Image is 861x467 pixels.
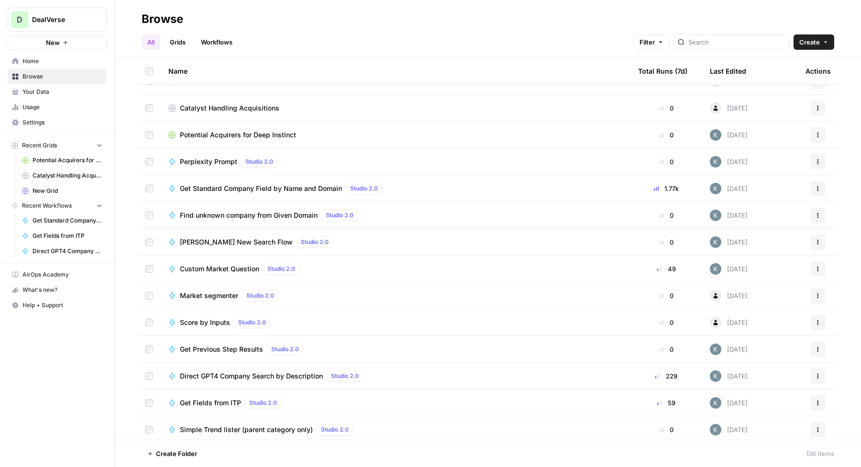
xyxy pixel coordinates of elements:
span: Simple Trend lister (parent category only) [180,425,313,434]
a: Get Standard Company Field by Name and DomainStudio 2.0 [168,183,623,194]
a: Home [8,54,107,69]
div: [DATE] [710,397,748,409]
img: vfogp4eyxztbfdc8lolhmznz68f4 [710,183,721,194]
a: Your Data [8,84,107,100]
div: 0 [638,130,695,140]
a: Perplexity PromptStudio 2.0 [168,156,623,167]
div: 0 [638,425,695,434]
div: 0 [638,318,695,327]
span: Studio 2.0 [246,291,274,300]
span: Find unknown company from Given Domain [180,211,318,220]
a: All [142,34,160,50]
div: [DATE] [710,236,748,248]
a: Score by InputsStudio 2.0 [168,317,623,328]
span: Recent Workflows [22,201,72,210]
span: New [46,38,60,47]
span: Recent Grids [22,141,57,150]
img: vfogp4eyxztbfdc8lolhmznz68f4 [710,156,721,167]
span: Studio 2.0 [326,211,353,220]
span: Catalyst Handling Acquisitions [33,171,102,180]
span: Studio 2.0 [350,184,378,193]
button: Help + Support [8,298,107,313]
span: [PERSON_NAME] New Search Flow [180,237,293,247]
span: Studio 2.0 [267,265,295,273]
button: What's new? [8,282,107,298]
button: Filter [633,34,670,50]
img: vfogp4eyxztbfdc8lolhmznz68f4 [710,370,721,382]
img: vfogp4eyxztbfdc8lolhmznz68f4 [710,129,721,141]
a: Find unknown company from Given DomainStudio 2.0 [168,210,623,221]
a: Workflows [195,34,238,50]
button: Recent Workflows [8,199,107,213]
a: Usage [8,100,107,115]
img: vfogp4eyxztbfdc8lolhmznz68f4 [710,344,721,355]
a: Direct GPT4 Company Search by DescriptionStudio 2.0 [168,370,623,382]
div: [DATE] [710,129,748,141]
span: Get Fields from ITP [33,232,102,240]
span: Potential Acquirers for Deep Instinct [180,130,296,140]
div: What's new? [8,283,106,297]
span: Help + Support [22,301,102,310]
div: Total Runs (7d) [638,58,687,84]
div: [DATE] [710,102,748,114]
span: Get Previous Step Results [180,345,263,354]
a: Catalyst Handling Acquisitions [18,168,107,183]
div: 49 [638,264,695,274]
span: Home [22,57,102,66]
img: vfogp4eyxztbfdc8lolhmznz68f4 [710,397,721,409]
span: D [17,14,22,25]
div: Last Edited [710,58,746,84]
a: Market segmenterStudio 2.0 [168,290,623,301]
a: Catalyst Handling Acquisitions [168,103,623,113]
span: Filter [640,37,655,47]
span: Studio 2.0 [321,425,349,434]
a: Potential Acquirers for Deep Instinct [168,130,623,140]
a: Get Standard Company Field by Name and Domain [18,213,107,228]
div: [DATE] [710,183,748,194]
span: Settings [22,118,102,127]
span: DealVerse [32,15,90,24]
span: Custom Market Question [180,264,259,274]
span: Perplexity Prompt [180,157,237,167]
a: Browse [8,69,107,84]
div: Actions [806,58,831,84]
span: Get Standard Company Field by Name and Domain [180,184,342,193]
div: 229 [638,371,695,381]
div: [DATE] [710,156,748,167]
div: Name [168,58,623,84]
span: Potential Acquirers for Deep Instinct [33,156,102,165]
a: New Grid [18,183,107,199]
span: Studio 2.0 [249,399,277,407]
a: Simple Trend lister (parent category only)Studio 2.0 [168,424,623,435]
a: Custom Market QuestionStudio 2.0 [168,263,623,275]
span: Create [799,37,820,47]
span: Score by Inputs [180,318,230,327]
span: New Grid [33,187,102,195]
div: [DATE] [710,370,748,382]
a: Direct GPT4 Company Search by Description [18,244,107,259]
div: 0 [638,103,695,113]
div: [DATE] [710,210,748,221]
img: vfogp4eyxztbfdc8lolhmznz68f4 [710,210,721,221]
a: Get Fields from ITPStudio 2.0 [168,397,623,409]
div: [DATE] [710,317,748,328]
span: Create Folder [156,449,197,458]
span: Get Fields from ITP [180,398,241,408]
div: 0 [638,291,695,300]
a: Grids [164,34,191,50]
span: Get Standard Company Field by Name and Domain [33,216,102,225]
span: Studio 2.0 [245,157,273,166]
img: vfogp4eyxztbfdc8lolhmznz68f4 [710,424,721,435]
span: Studio 2.0 [238,318,266,327]
div: 0 [638,345,695,354]
a: [PERSON_NAME] New Search FlowStudio 2.0 [168,236,623,248]
img: vfogp4eyxztbfdc8lolhmznz68f4 [710,236,721,248]
button: Create [794,34,834,50]
div: 136 Items [806,449,834,458]
a: Get Fields from ITP [18,228,107,244]
button: New [8,35,107,50]
span: Catalyst Handling Acquisitions [180,103,279,113]
a: Get Previous Step ResultsStudio 2.0 [168,344,623,355]
span: Browse [22,72,102,81]
div: [DATE] [710,424,748,435]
